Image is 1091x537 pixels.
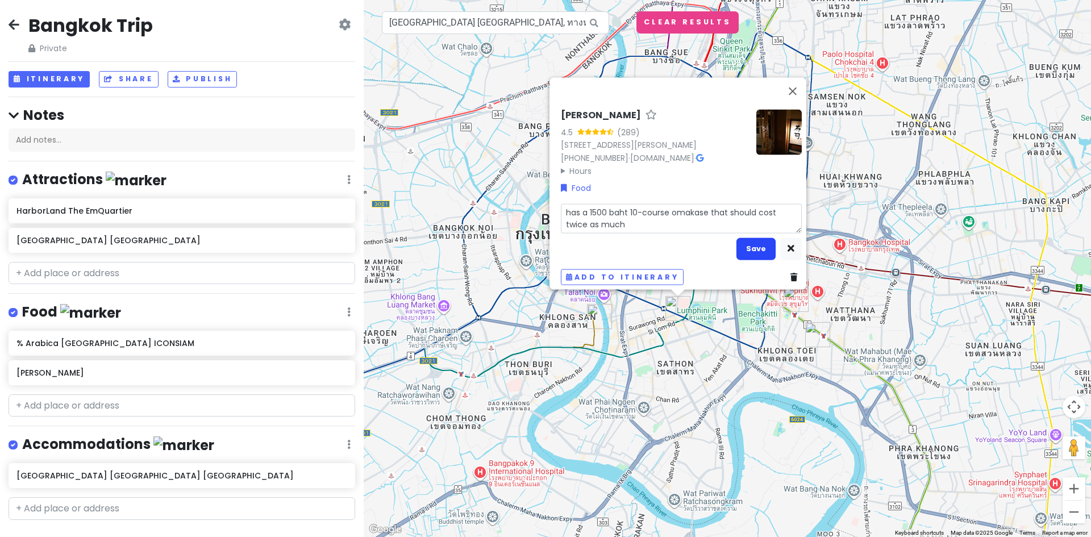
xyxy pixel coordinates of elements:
[784,287,809,312] div: HarborLand The EmQuartier
[1042,530,1088,536] a: Report a map error
[561,181,591,194] a: Food
[16,235,347,245] h6: [GEOGRAPHIC_DATA] [GEOGRAPHIC_DATA]
[367,522,404,537] img: Google
[736,238,776,260] button: Save
[16,368,347,378] h6: [PERSON_NAME]
[561,203,802,233] textarea: has a 1500 baht 10-course omakase that should cost twice as much
[16,206,347,216] h6: HarborLand The EmQuartier
[153,436,214,454] img: marker
[636,11,739,34] button: Clear Results
[951,530,1013,536] span: Map data ©2025 Google
[9,128,355,152] div: Add notes...
[16,471,347,481] h6: [GEOGRAPHIC_DATA] [GEOGRAPHIC_DATA] [GEOGRAPHIC_DATA]
[99,71,158,88] button: Share
[9,394,355,417] input: + Add place or address
[561,269,684,285] button: Add to itinerary
[9,497,355,520] input: + Add place or address
[367,522,404,537] a: Open this area in Google Maps (opens a new window)
[1063,501,1085,523] button: Zoom out
[9,106,355,124] h4: Notes
[60,304,121,322] img: marker
[9,71,90,88] button: Itinerary
[22,303,121,322] h4: Food
[790,270,802,283] a: Delete place
[106,172,166,189] img: marker
[28,14,153,38] h2: Bangkok Trip
[895,529,944,537] button: Keyboard shortcuts
[561,126,577,138] div: 4.5
[561,164,747,177] summary: Hours
[696,153,703,161] i: Google Maps
[561,139,697,150] a: [STREET_ADDRESS][PERSON_NAME]
[561,109,641,121] h6: [PERSON_NAME]
[617,126,640,138] div: (289)
[779,77,806,105] button: Close
[1019,530,1035,536] a: Terms (opens in new tab)
[561,109,747,177] div: · ·
[168,71,238,88] button: Publish
[805,322,830,347] div: Oakwood Studios Sukhumvit Bangkok
[16,338,347,348] h6: % Arabica [GEOGRAPHIC_DATA] ICONSIAM
[1063,477,1085,500] button: Zoom in
[646,109,657,121] a: Star place
[22,170,166,189] h4: Attractions
[382,11,609,34] input: Search a place
[28,42,153,55] span: Private
[9,262,355,285] input: + Add place or address
[561,152,628,163] a: [PHONE_NUMBER]
[1063,396,1085,418] button: Map camera controls
[22,435,214,454] h4: Accommodations
[587,304,612,329] div: % Arabica Bangkok ICONSIAM
[630,152,694,163] a: [DOMAIN_NAME]
[756,109,802,155] img: Picture of the place
[1063,436,1085,459] button: Drag Pegman onto the map to open Street View
[665,296,690,321] div: Sushi Sekiji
